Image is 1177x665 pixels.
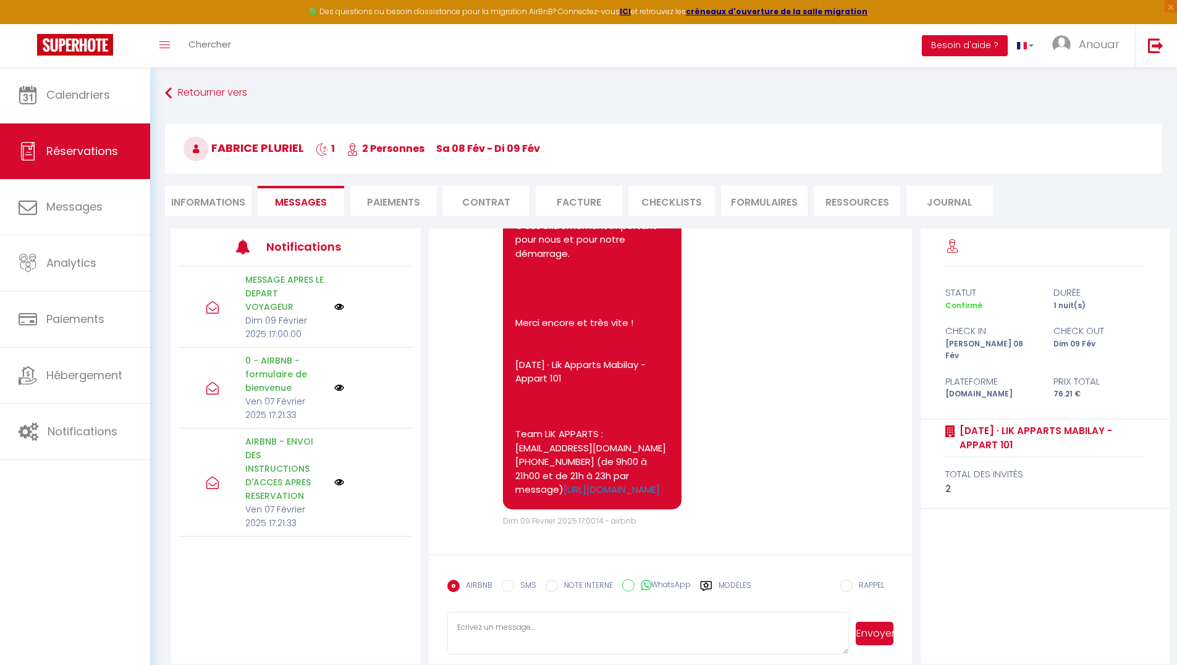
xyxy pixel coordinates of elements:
[460,580,492,593] label: AIRBNB
[945,482,1145,496] div: 2
[179,24,240,67] a: Chercher
[856,622,893,645] button: Envoyer
[1045,300,1154,312] div: 1 nuit(s)
[937,338,1045,362] div: [PERSON_NAME] 08 Fév
[635,579,691,593] label: WhatsApp
[350,186,437,216] li: Paiements
[46,367,122,383] span: Hébergement
[937,374,1045,389] div: Plateforme
[316,141,335,156] span: 1
[275,195,327,209] span: Messages
[1045,285,1154,300] div: durée
[536,186,622,216] li: Facture
[10,5,47,42] button: Ouvrir le widget de chat LiveChat
[37,34,113,56] img: Super Booking
[188,38,231,51] span: Chercher
[245,314,326,341] p: Dim 09 Février 2025 17:00:00
[628,186,715,216] li: CHECKLISTS
[184,140,304,156] span: Fabrice Pluriel
[1045,388,1154,400] div: 76.21 €
[945,300,982,311] span: Confirmé
[46,87,110,102] span: Calendriers
[48,424,117,439] span: Notifications
[245,503,326,530] p: Ven 07 Février 2025 17:21:33
[443,186,529,216] li: Contrat
[937,285,1045,300] div: statut
[245,354,326,395] p: 0 - AIRBNB - formulaire de bienvenue
[245,395,326,422] p: Ven 07 Février 2025 17:21:33
[814,186,900,216] li: Ressources
[1052,35,1071,54] img: ...
[719,580,751,601] label: Modèles
[334,477,344,487] img: NO IMAGE
[46,199,103,214] span: Messages
[1043,24,1135,67] a: ... Anouar
[955,424,1145,453] a: [DATE] · Lik Apparts Mabilay - Appart 101
[165,186,251,216] li: Informations
[1148,38,1163,53] img: logout
[945,467,1145,482] div: total des invités
[906,186,993,216] li: Journal
[1045,338,1154,362] div: Dim 09 Fév
[1079,36,1120,52] span: Anouar
[334,302,344,312] img: NO IMAGE
[266,233,364,261] h3: Notifications
[558,580,613,593] label: NOTE INTERNE
[1045,324,1154,338] div: check out
[563,483,660,496] a: [URL][DOMAIN_NAME]
[347,141,424,156] span: 2 Personnes
[46,311,104,327] span: Paiements
[46,143,118,159] span: Réservations
[937,324,1045,338] div: check in
[245,435,326,503] p: AIRBNB - ENVOI DES INSTRUCTIONS D'ACCES APRES RESERVATION
[245,273,326,314] p: MESSAGE APRES LE DEPART VOYAGEUR
[853,580,884,593] label: RAPPEL
[165,82,1162,104] a: Retourner vers
[1045,374,1154,389] div: Prix total
[436,141,540,156] span: sa 08 Fév - di 09 Fév
[334,383,344,393] img: NO IMAGE
[620,6,631,17] a: ICI
[686,6,867,17] a: créneaux d'ouverture de la salle migration
[922,35,1008,56] button: Besoin d'aide ?
[503,516,636,526] span: Dim 09 Février 2025 17:00:14 - airbnb
[721,186,808,216] li: FORMULAIRES
[937,388,1045,400] div: [DOMAIN_NAME]
[46,255,96,270] span: Analytics
[514,580,536,593] label: SMS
